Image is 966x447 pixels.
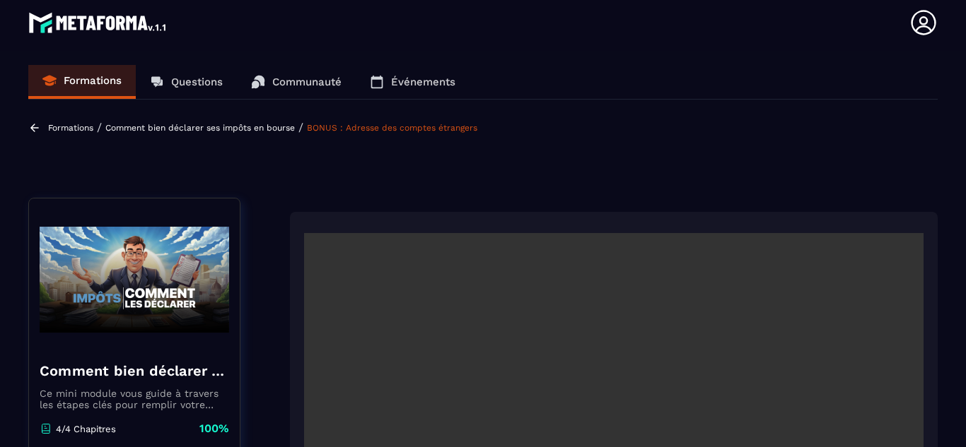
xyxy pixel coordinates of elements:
[97,121,102,134] span: /
[136,65,237,99] a: Questions
[40,361,229,381] h4: Comment bien déclarer ses impôts en bourse
[56,424,116,434] p: 4/4 Chapitres
[356,65,470,99] a: Événements
[28,8,168,37] img: logo
[40,388,229,410] p: Ce mini module vous guide à travers les étapes clés pour remplir votre déclaration d'impôts effic...
[307,123,477,133] a: BONUS : Adresse des comptes étrangers
[237,65,356,99] a: Communauté
[64,74,122,87] p: Formations
[105,123,295,133] a: Comment bien déclarer ses impôts en bourse
[171,76,223,88] p: Questions
[298,121,303,134] span: /
[199,421,229,436] p: 100%
[391,76,455,88] p: Événements
[40,209,229,350] img: banner
[272,76,342,88] p: Communauté
[48,123,93,133] a: Formations
[28,65,136,99] a: Formations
